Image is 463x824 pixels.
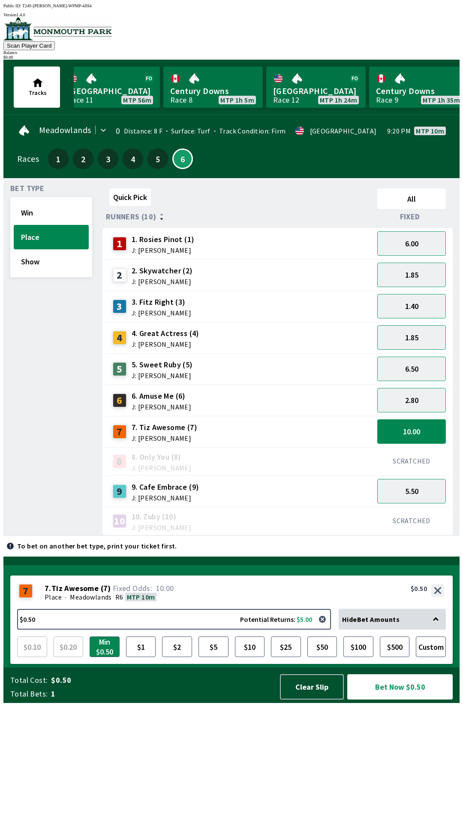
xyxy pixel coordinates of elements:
span: J: [PERSON_NAME] [132,309,191,316]
div: 9 [113,485,126,498]
span: Meadowlands [70,593,111,601]
button: 5.50 [377,479,446,503]
button: Bet Now $0.50 [347,674,453,700]
div: Balance [3,50,460,55]
div: Version 1.4.0 [3,12,460,17]
span: 1.85 [405,333,418,342]
button: $25 [271,636,301,657]
span: Track Condition: Firm [210,127,286,135]
button: $100 [343,636,373,657]
button: 6.00 [377,231,446,256]
span: 2. Skywatcher (2) [132,265,193,276]
div: Fixed [374,212,449,221]
span: $50 [310,639,335,655]
span: Win [21,208,81,218]
button: $5 [198,636,228,657]
span: 5.50 [405,486,418,496]
span: Century Downs [376,85,462,97]
span: 6.50 [405,364,418,374]
span: $100 [346,639,371,655]
button: 1.85 [377,325,446,350]
span: 7 . [45,584,51,593]
span: J: [PERSON_NAME] [132,464,191,471]
div: [GEOGRAPHIC_DATA] [310,127,377,134]
div: Race 12 [273,97,300,103]
div: $ 0.00 [3,55,460,60]
span: Hide Bet Amounts [342,615,400,624]
span: $0.50 [51,675,272,685]
span: All [381,194,442,204]
span: J: [PERSON_NAME] [132,247,195,254]
span: MTP 1h 5m [220,97,254,103]
div: Race 11 [67,97,94,103]
span: Place [21,232,81,242]
span: 2.80 [405,395,418,405]
div: Race 9 [376,97,398,103]
button: Tracks [14,67,60,108]
button: Place [14,225,89,249]
span: $5 [201,639,226,655]
span: 6 [175,157,190,161]
span: $25 [273,639,299,655]
span: Distance: 8 F [124,127,162,135]
span: $500 [382,639,408,655]
span: J: [PERSON_NAME] [132,435,197,442]
button: Scan Player Card [3,41,55,50]
span: 5. Sweet Ruby (5) [132,359,193,370]
button: 6.50 [377,357,446,381]
div: Race 8 [170,97,192,103]
span: $10 [237,639,263,655]
span: J: [PERSON_NAME] [132,372,193,379]
span: 9:20 PM [387,127,411,134]
span: Show [21,257,81,267]
span: J: [PERSON_NAME] [132,494,199,501]
span: 4 [125,156,141,162]
span: Min $0.50 [92,639,117,655]
div: $0.50 [411,584,427,593]
button: Min $0.50 [90,636,120,657]
button: All [377,188,446,209]
span: 1. Rosies Pinot (1) [132,234,195,245]
span: 10. Zuby (10) [132,511,191,522]
div: 6 [113,394,126,407]
span: Century Downs [170,85,256,97]
a: [GEOGRAPHIC_DATA]Race 11MTP 56m [60,67,160,108]
span: ( 7 ) [101,584,111,593]
p: To bet on another bet type, print your ticket first. [17,542,177,549]
button: $2 [162,636,192,657]
span: MTP 10m [416,127,444,134]
span: 10.00 [156,583,174,593]
button: 4 [123,148,143,169]
button: 6 [172,148,193,169]
span: 1.40 [405,301,418,311]
div: 3 [113,300,126,313]
span: $2 [164,639,190,655]
span: MTP 56m [123,97,151,103]
button: $500 [380,636,410,657]
span: Fixed [400,213,420,220]
span: Clear Slip [288,682,336,692]
span: Runners (10) [106,213,156,220]
div: 2 [113,268,126,282]
span: 6.00 [405,239,418,248]
span: Meadowlands [39,127,91,133]
span: MTP 1h 24m [320,97,357,103]
button: $0.50Potential Returns: $5.00 [17,609,331,630]
span: Total Bets: [10,689,48,699]
button: Quick Pick [109,188,151,206]
a: [GEOGRAPHIC_DATA]Race 12MTP 1h 24m [266,67,366,108]
button: Show [14,249,89,274]
div: 7 [113,425,126,439]
span: J: [PERSON_NAME] [132,278,193,285]
span: 1.85 [405,270,418,280]
span: 6. Amuse Me (6) [132,391,191,402]
span: T24S-[PERSON_NAME]-WPMP-4JH4 [22,3,92,8]
span: J: [PERSON_NAME] [132,403,191,410]
span: Quick Pick [113,192,147,202]
span: Bet Type [10,185,44,192]
span: 4. Great Actress (4) [132,328,199,339]
div: 7 [19,584,33,598]
button: 3 [98,148,118,169]
div: SCRATCHED [377,457,446,465]
span: J: [PERSON_NAME] [132,341,199,348]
